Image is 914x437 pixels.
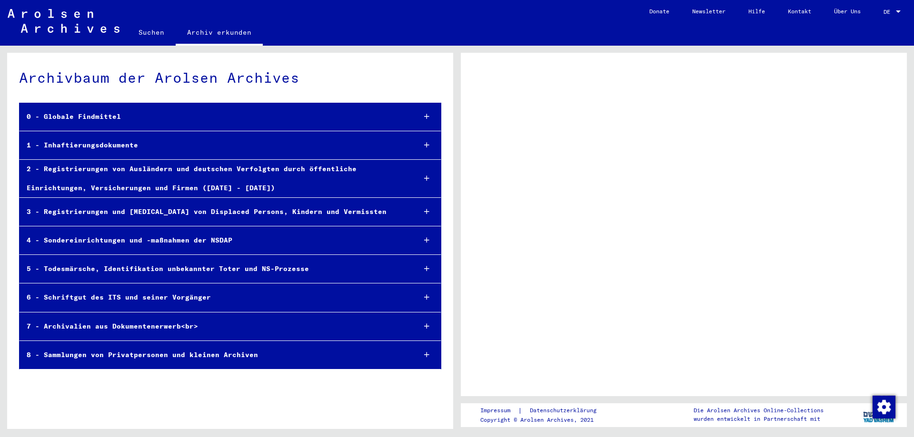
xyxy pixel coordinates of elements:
[20,136,408,155] div: 1 - Inhaftierungsdokumente
[20,346,408,364] div: 8 - Sammlungen von Privatpersonen und kleinen Archiven
[694,406,824,415] p: Die Arolsen Archives Online-Collections
[176,21,263,46] a: Archiv erkunden
[20,260,408,278] div: 5 - Todesmärsche, Identifikation unbekannter Toter und NS-Prozesse
[20,231,408,250] div: 4 - Sondereinrichtungen und -maßnahmen der NSDAP
[861,403,897,427] img: yv_logo.png
[20,317,408,336] div: 7 - Archivalien aus Dokumentenerwerb<br>
[480,406,518,416] a: Impressum
[20,288,408,307] div: 6 - Schriftgut des ITS und seiner Vorgänger
[20,107,408,126] div: 0 - Globale Findmittel
[872,395,895,418] div: Zustimmung ändern
[20,203,408,221] div: 3 - Registrierungen und [MEDICAL_DATA] von Displaced Persons, Kindern und Vermissten
[522,406,608,416] a: Datenschutzerklärung
[480,416,608,424] p: Copyright © Arolsen Archives, 2021
[694,415,824,423] p: wurden entwickelt in Partnerschaft mit
[8,9,119,33] img: Arolsen_neg.svg
[127,21,176,44] a: Suchen
[884,9,894,15] span: DE
[873,396,895,418] img: Zustimmung ändern
[19,67,441,88] div: Archivbaum der Arolsen Archives
[480,406,608,416] div: |
[20,160,408,197] div: 2 - Registrierungen von Ausländern und deutschen Verfolgten durch öffentliche Einrichtungen, Vers...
